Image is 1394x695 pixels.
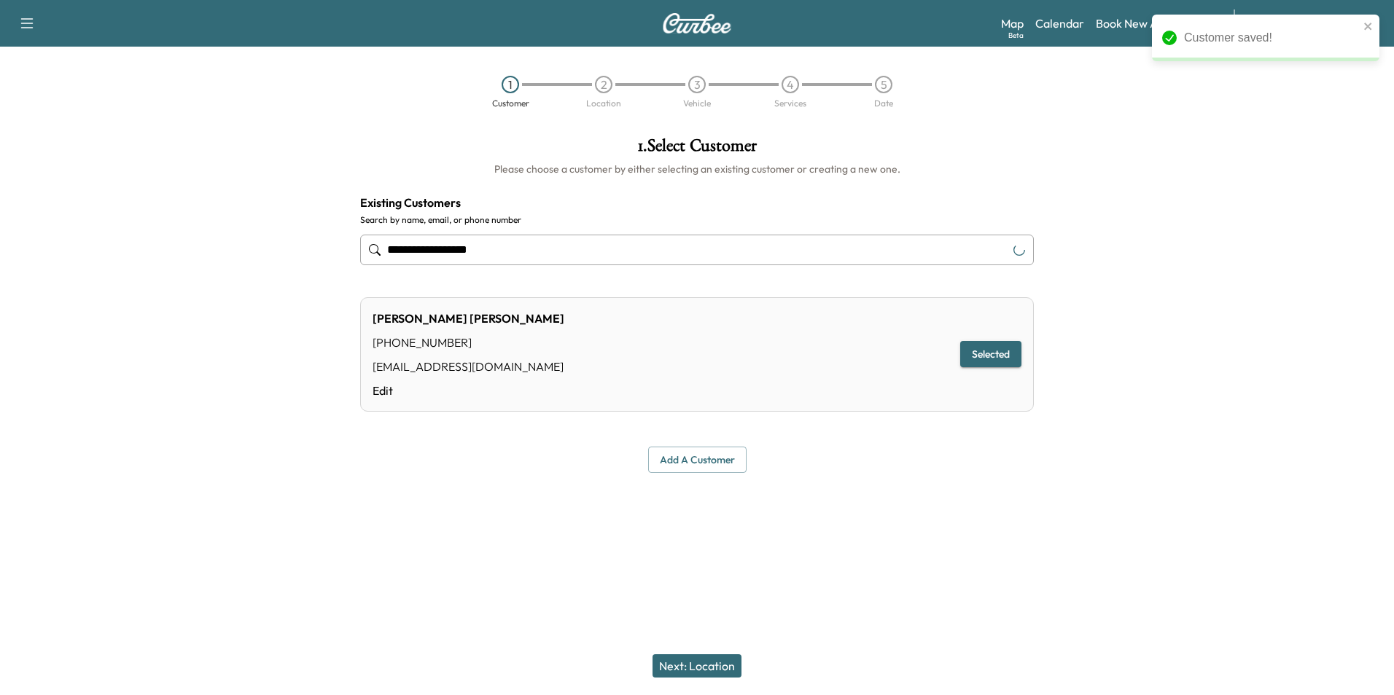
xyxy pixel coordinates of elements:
[1001,15,1024,32] a: MapBeta
[648,447,747,474] button: Add a customer
[1184,29,1359,47] div: Customer saved!
[1363,20,1374,32] button: close
[373,382,564,399] a: Edit
[492,99,529,108] div: Customer
[683,99,711,108] div: Vehicle
[875,76,892,93] div: 5
[688,76,706,93] div: 3
[360,137,1034,162] h1: 1 . Select Customer
[373,334,564,351] div: [PHONE_NUMBER]
[360,162,1034,176] h6: Please choose a customer by either selecting an existing customer or creating a new one.
[595,76,612,93] div: 2
[1008,30,1024,41] div: Beta
[360,214,1034,226] label: Search by name, email, or phone number
[586,99,621,108] div: Location
[1035,15,1084,32] a: Calendar
[874,99,893,108] div: Date
[662,13,732,34] img: Curbee Logo
[373,310,564,327] div: [PERSON_NAME] [PERSON_NAME]
[782,76,799,93] div: 4
[960,341,1021,368] button: Selected
[502,76,519,93] div: 1
[653,654,741,678] button: Next: Location
[1096,15,1219,32] a: Book New Appointment
[360,194,1034,211] h4: Existing Customers
[373,358,564,375] div: [EMAIL_ADDRESS][DOMAIN_NAME]
[774,99,806,108] div: Services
